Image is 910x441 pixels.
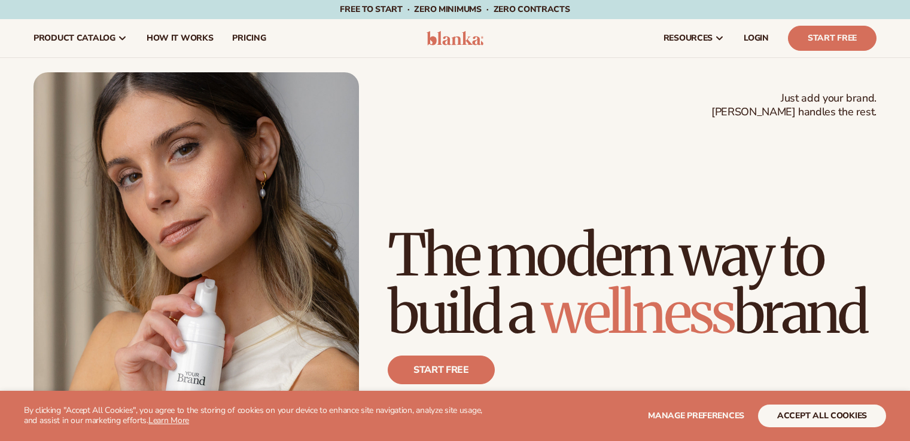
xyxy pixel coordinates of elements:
a: product catalog [24,19,137,57]
span: product catalog [34,33,115,43]
span: Just add your brand. [PERSON_NAME] handles the rest. [711,91,876,120]
p: By clicking "Accept All Cookies", you agree to the storing of cookies on your device to enhance s... [24,406,496,426]
button: accept all cookies [758,405,886,427]
a: pricing [223,19,275,57]
img: logo [427,31,483,45]
a: Start Free [788,26,876,51]
a: resources [654,19,734,57]
span: Manage preferences [648,410,744,421]
a: Learn More [148,415,189,426]
h1: The modern way to build a brand [388,226,876,341]
a: How It Works [137,19,223,57]
a: Start free [388,356,495,384]
span: resources [664,33,713,43]
span: wellness [541,277,734,348]
span: pricing [232,33,266,43]
a: LOGIN [734,19,778,57]
span: LOGIN [744,33,769,43]
span: How It Works [147,33,214,43]
span: Free to start · ZERO minimums · ZERO contracts [340,4,570,15]
button: Manage preferences [648,405,744,427]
